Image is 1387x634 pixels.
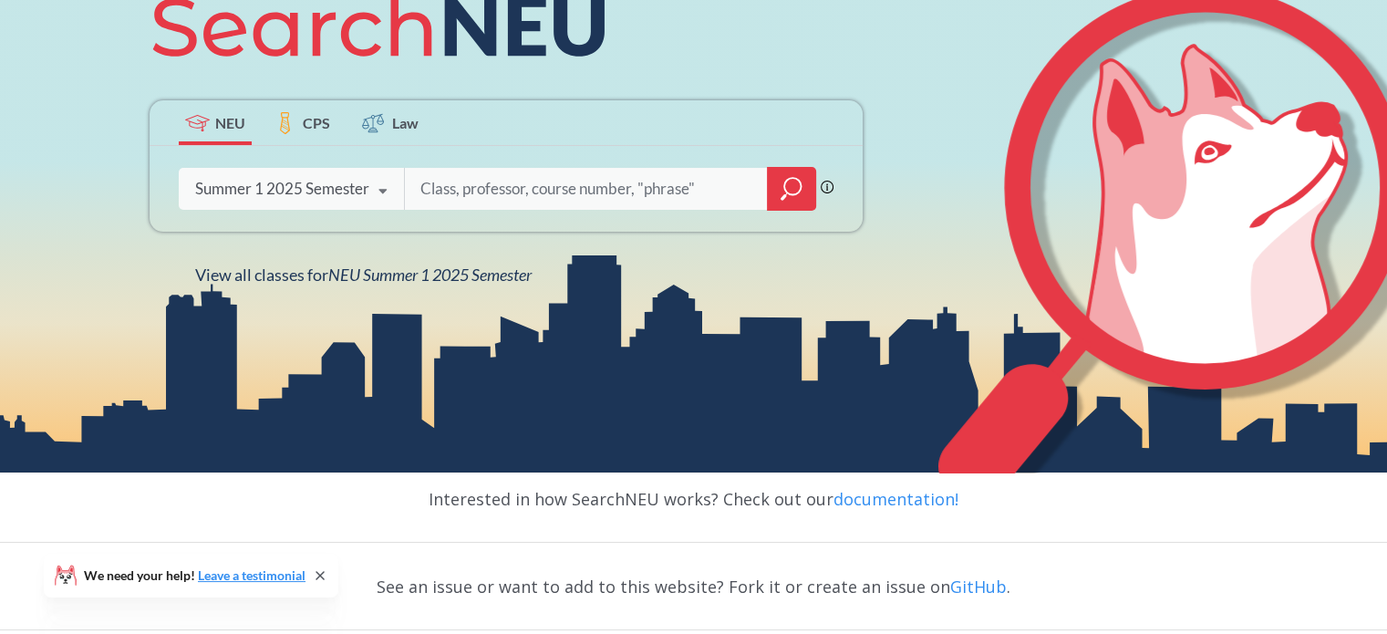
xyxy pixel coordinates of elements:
span: NEU Summer 1 2025 Semester [328,265,532,285]
a: documentation! [833,488,958,510]
span: CPS [303,112,330,133]
div: Summer 1 2025 Semester [195,179,369,199]
a: GitHub [950,576,1007,598]
span: Law [392,112,419,133]
span: NEU [215,112,245,133]
span: View all classes for [195,265,532,285]
svg: magnifying glass [781,176,802,202]
input: Class, professor, course number, "phrase" [419,170,754,208]
div: magnifying glass [767,167,816,211]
